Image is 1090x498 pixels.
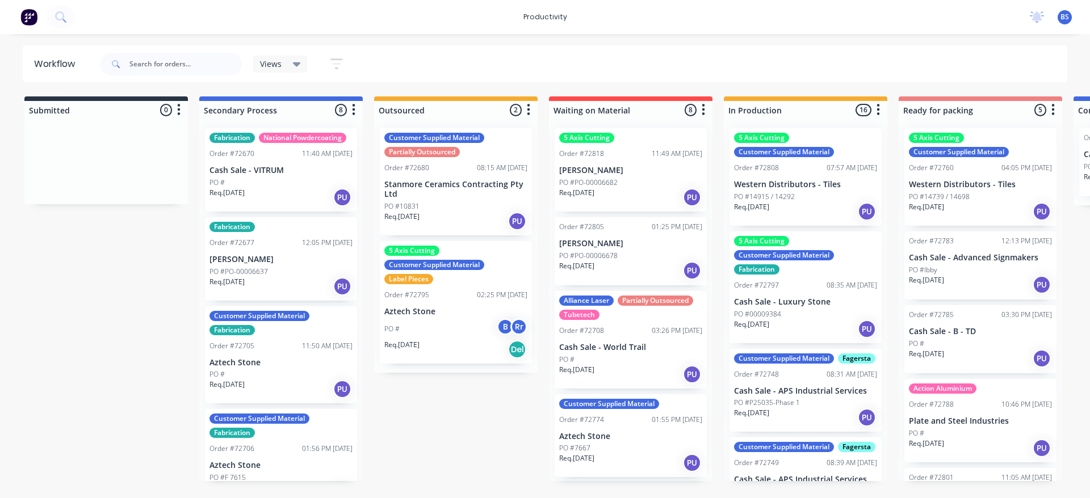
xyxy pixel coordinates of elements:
div: 08:31 AM [DATE] [827,369,877,379]
div: Del [508,340,526,358]
div: Order #72677 [209,238,254,248]
p: Req. [DATE] [209,379,245,390]
div: Partially Outsourced [618,296,693,306]
div: 01:55 PM [DATE] [652,415,702,425]
p: PO #Ibby [909,265,937,275]
div: Alliance Laser [559,296,614,306]
div: Customer Supplied MaterialFabricationOrder #7270511:50 AM [DATE]Aztech StonePO #Req.[DATE]PU [205,306,357,404]
div: productivity [518,9,573,26]
p: PO #PO-00006682 [559,178,618,188]
div: Action AluminiumOrder #7278810:46 PM [DATE]Plate and Steel IndustriesPO #Req.[DATE]PU [904,379,1057,462]
div: Order #72706 [209,444,254,454]
div: 5 Axis CuttingCustomer Supplied MaterialOrder #7276004:05 PM [DATE]Western Distributors - TilesPO... [904,128,1057,226]
p: Western Distributors - Tiles [909,180,1052,189]
div: Order #72785 [909,310,954,320]
div: 5 Axis Cutting [909,133,964,143]
div: Order #72788 [909,399,954,410]
p: Cash Sale - B - TD [909,327,1052,336]
p: Req. [DATE] [734,202,769,212]
div: Action Aluminium [909,383,976,394]
div: PU [858,408,876,427]
div: 5 Axis CuttingOrder #7281811:49 AM [DATE][PERSON_NAME]PO #PO-00006682Req.[DATE]PU [555,128,707,212]
div: Order #72797 [734,280,779,290]
p: Req. [DATE] [384,340,420,350]
input: Search for orders... [129,53,242,75]
p: PO #14915 / 14292 [734,192,795,202]
div: Customer Supplied Material [209,413,309,424]
p: PO #F 7615 [209,472,246,483]
div: Order #72801 [909,472,954,483]
div: 01:25 PM [DATE] [652,222,702,232]
p: PO # [384,324,400,334]
div: PU [683,454,701,472]
div: Order #72708 [559,326,604,336]
p: PO #7667 [559,443,590,453]
div: Fabrication [734,264,779,275]
p: Cash Sale - World Trail [559,343,702,352]
p: PO # [909,339,924,349]
div: Order #72805 [559,222,604,232]
div: Customer Supplied MaterialOrder #7277401:55 PM [DATE]Aztech StonePO #7667Req.[DATE]PU [555,394,707,478]
p: Req. [DATE] [909,275,944,285]
div: Fabrication [209,325,255,335]
div: Fabrication [209,133,255,143]
div: Order #72774 [559,415,604,425]
span: Views [260,58,282,70]
p: PO #PO-00006678 [559,251,618,261]
p: Aztech Stone [384,307,527,316]
div: Order #7278503:30 PM [DATE]Cash Sale - B - TDPO #Req.[DATE]PU [904,305,1057,373]
div: Order #72749 [734,458,779,468]
p: PO # [909,428,924,438]
p: Aztech Stone [559,432,702,441]
div: Order #7278312:13 PM [DATE]Cash Sale - Advanced SignmakersPO #IbbyReq.[DATE]PU [904,231,1057,299]
div: Order #72760 [909,163,954,173]
div: 10:46 PM [DATE] [1001,399,1052,410]
div: PU [683,365,701,383]
div: Order #7280501:25 PM [DATE][PERSON_NAME]PO #PO-00006678Req.[DATE]PU [555,217,707,285]
div: 5 Axis Cutting [559,133,614,143]
span: BS [1060,12,1069,22]
div: 12:05 PM [DATE] [302,238,353,248]
div: 5 Axis Cutting [734,236,789,246]
div: Order #72670 [209,149,254,159]
div: 01:56 PM [DATE] [302,444,353,454]
div: Customer Supplied Material [559,399,659,409]
p: PO #10831 [384,201,420,212]
div: Fabrication [209,428,255,438]
div: 5 Axis CuttingCustomer Supplied MaterialLabel PiecesOrder #7279502:25 PM [DATE]Aztech StonePO #BR... [380,241,532,364]
div: Order #72818 [559,149,604,159]
img: Factory [20,9,37,26]
div: PU [508,212,526,230]
p: Req. [DATE] [209,188,245,198]
p: [PERSON_NAME] [209,255,353,264]
div: Tubetech [559,310,599,320]
div: 11:05 AM [DATE] [1001,472,1052,483]
div: Customer Supplied Material [384,133,484,143]
div: PU [858,320,876,338]
div: Partially Outsourced [384,147,460,157]
p: PO # [559,354,575,365]
p: Plate and Steel Industries [909,416,1052,426]
p: PO #P25035-Phase 1 [734,398,800,408]
div: Order #72783 [909,236,954,246]
div: Alliance LaserPartially OutsourcedTubetechOrder #7270803:26 PM [DATE]Cash Sale - World TrailPO #R... [555,291,707,389]
p: Stanmore Ceramics Contracting Pty Ltd [384,180,527,199]
div: PU [333,188,351,206]
div: 08:35 AM [DATE] [827,280,877,290]
div: Order #72680 [384,163,429,173]
div: Order #72705 [209,341,254,351]
div: Fabrication [209,222,255,232]
div: Customer Supplied Material [734,353,834,364]
div: 02:25 PM [DATE] [477,290,527,300]
p: Req. [DATE] [559,188,594,198]
div: PU [1033,202,1051,221]
p: Aztech Stone [209,461,353,470]
div: 11:50 AM [DATE] [302,341,353,351]
div: PU [683,188,701,206]
p: PO # [209,369,225,379]
div: Fagersta [838,442,875,452]
div: 07:57 AM [DATE] [827,163,877,173]
div: Order #72795 [384,290,429,300]
p: PO #00009384 [734,309,781,319]
p: Req. [DATE] [559,365,594,375]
